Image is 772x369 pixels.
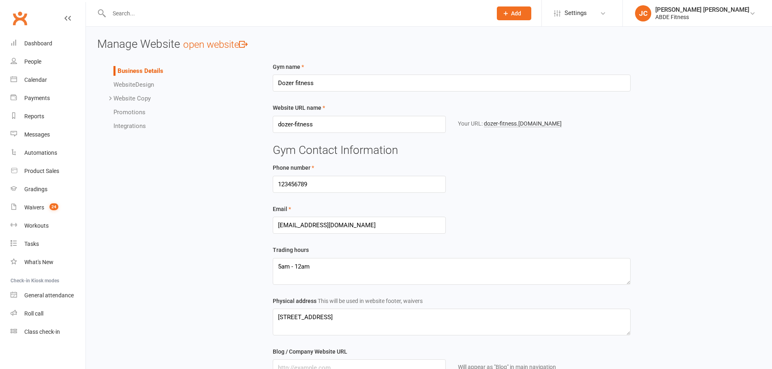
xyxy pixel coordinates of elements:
a: Waivers 24 [11,198,86,217]
a: Business Details [118,67,163,75]
a: Reports [11,107,86,126]
div: Workouts [24,222,49,229]
div: Dashboard [24,40,52,47]
a: WebsiteDesign [113,81,154,88]
div: General attendance [24,292,74,299]
a: dozer-fitness.[DOMAIN_NAME] [484,120,562,127]
div: Gradings [24,186,47,192]
a: Dashboard [11,34,86,53]
input: Search... [107,8,486,19]
div: Roll call [24,310,43,317]
div: Payments [24,95,50,101]
textarea: 5am - 12am [273,258,631,285]
div: Tasks [24,241,39,247]
div: Messages [24,131,50,138]
a: open website [183,39,248,50]
label: Gym name [273,62,304,71]
div: [PERSON_NAME] [PERSON_NAME] [655,6,749,13]
span: Add [511,10,521,17]
a: Clubworx [10,8,30,28]
span: Website [113,81,135,88]
a: General attendance kiosk mode [11,286,86,305]
div: What's New [24,259,53,265]
div: Your URL: [458,119,631,128]
a: Calendar [11,71,86,89]
a: People [11,53,86,71]
a: Promotions [113,109,145,116]
h3: Manage Website [97,38,761,51]
a: Tasks [11,235,86,253]
div: JC [635,5,651,21]
label: Trading hours [273,245,309,254]
a: Product Sales [11,162,86,180]
a: What's New [11,253,86,271]
span: 24 [49,203,58,210]
textarea: [STREET_ADDRESS] [273,309,631,335]
div: Reports [24,113,44,119]
div: Automations [24,149,57,156]
a: Automations [11,144,86,162]
button: Add [497,6,531,20]
span: Settings [565,4,587,22]
div: ABDE Fitness [655,13,749,21]
a: Workouts [11,217,86,235]
div: Calendar [24,77,47,83]
a: Class kiosk mode [11,323,86,341]
label: Blog / Company Website URL [273,347,347,356]
div: Class check-in [24,328,60,335]
a: Roll call [11,305,86,323]
span: This will be used in website footer, waivers [318,298,423,304]
label: Email [273,205,291,213]
a: Payments [11,89,86,107]
div: Waivers [24,204,44,211]
div: People [24,58,41,65]
a: Integrations [113,122,146,130]
h3: Gym Contact Information [273,144,631,157]
label: Physical address [273,296,423,305]
label: Website URL name [273,103,325,112]
label: Phone number [273,163,314,172]
div: Product Sales [24,168,59,174]
a: Messages [11,126,86,144]
a: Gradings [11,180,86,198]
a: Website Copy [113,95,151,102]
